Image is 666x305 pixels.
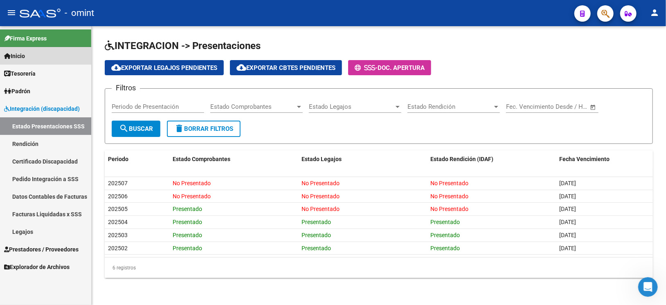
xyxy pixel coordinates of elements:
[111,63,121,72] mat-icon: cloud_download
[105,40,261,52] span: INTEGRACION -> Presentaciones
[301,193,340,200] span: No Presentado
[4,104,80,113] span: Integración (discapacidad)
[355,64,378,72] span: -
[7,8,16,18] mat-icon: menu
[301,219,331,225] span: Presentado
[4,245,79,254] span: Prestadores / Proveedores
[108,156,128,162] span: Periodo
[173,219,202,225] span: Presentado
[230,60,342,75] button: Exportar Cbtes Pendientes
[236,63,246,72] mat-icon: cloud_download
[348,60,431,75] button: -Doc. Apertura
[301,232,331,238] span: Presentado
[430,193,468,200] span: No Presentado
[589,103,598,112] button: Open calendar
[547,103,586,110] input: Fecha fin
[105,150,169,168] datatable-header-cell: Periodo
[301,156,342,162] span: Estado Legajos
[174,123,184,133] mat-icon: delete
[119,123,129,133] mat-icon: search
[506,103,539,110] input: Fecha inicio
[559,245,576,251] span: [DATE]
[210,103,295,110] span: Estado Comprobantes
[559,156,610,162] span: Fecha Vencimiento
[119,125,153,132] span: Buscar
[559,219,576,225] span: [DATE]
[111,64,217,72] span: Exportar Legajos Pendientes
[4,87,30,96] span: Padrón
[169,150,298,168] datatable-header-cell: Estado Comprobantes
[112,82,140,94] h3: Filtros
[108,206,128,212] span: 202505
[108,180,128,186] span: 202507
[378,64,425,72] span: Doc. Apertura
[108,219,128,225] span: 202504
[173,193,211,200] span: No Presentado
[407,103,493,110] span: Estado Rendición
[559,180,576,186] span: [DATE]
[4,52,25,61] span: Inicio
[430,232,460,238] span: Presentado
[173,156,230,162] span: Estado Comprobantes
[301,180,340,186] span: No Presentado
[301,245,331,251] span: Presentado
[556,150,652,168] datatable-header-cell: Fecha Vencimiento
[301,206,340,212] span: No Presentado
[650,8,659,18] mat-icon: person
[4,69,36,78] span: Tesorería
[430,156,493,162] span: Estado Rendición (IDAF)
[430,245,460,251] span: Presentado
[4,262,70,271] span: Explorador de Archivos
[105,258,653,278] div: 6 registros
[559,206,576,212] span: [DATE]
[559,232,576,238] span: [DATE]
[236,64,335,72] span: Exportar Cbtes Pendientes
[174,125,233,132] span: Borrar Filtros
[298,150,427,168] datatable-header-cell: Estado Legajos
[638,277,658,297] iframe: Intercom live chat
[173,232,202,238] span: Presentado
[430,219,460,225] span: Presentado
[173,206,202,212] span: Presentado
[108,245,128,251] span: 202502
[309,103,394,110] span: Estado Legajos
[112,121,160,137] button: Buscar
[559,193,576,200] span: [DATE]
[173,180,211,186] span: No Presentado
[4,34,47,43] span: Firma Express
[108,232,128,238] span: 202503
[105,60,224,75] button: Exportar Legajos Pendientes
[430,180,468,186] span: No Presentado
[427,150,556,168] datatable-header-cell: Estado Rendición (IDAF)
[167,121,241,137] button: Borrar Filtros
[65,4,94,22] span: - omint
[108,193,128,200] span: 202506
[173,245,202,251] span: Presentado
[430,206,468,212] span: No Presentado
